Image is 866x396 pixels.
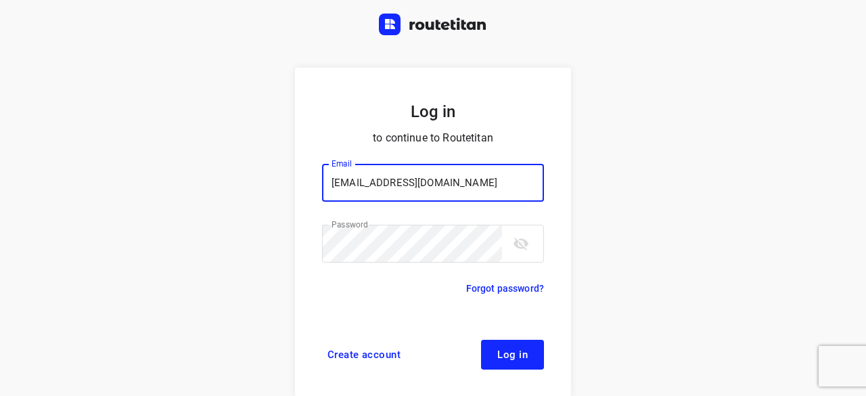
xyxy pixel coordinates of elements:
span: Create account [327,349,401,360]
h5: Log in [322,100,544,123]
span: Log in [497,349,528,360]
button: Log in [481,340,544,370]
p: to continue to Routetitan [322,129,544,148]
img: Routetitan [379,14,487,35]
a: Routetitan [379,14,487,39]
button: toggle password visibility [507,230,534,257]
a: Create account [322,340,406,370]
a: Forgot password? [466,280,544,296]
